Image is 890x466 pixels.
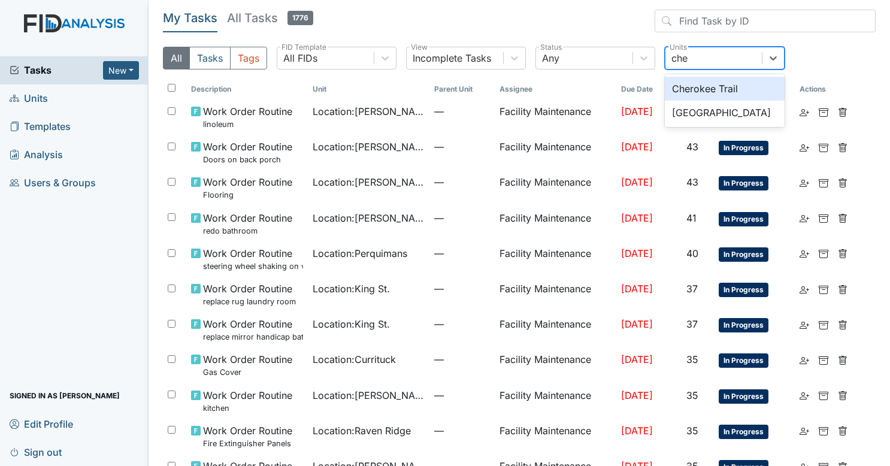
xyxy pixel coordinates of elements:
span: — [434,282,489,296]
span: 37 [686,318,698,330]
span: Location : King St. [313,282,390,296]
a: Archive [819,246,828,261]
span: — [434,211,489,225]
span: [DATE] [621,247,653,259]
a: Archive [819,282,828,296]
span: Signed in as [PERSON_NAME] [10,386,120,405]
th: Toggle SortBy [308,79,429,99]
span: Templates [10,117,71,136]
a: Delete [838,211,847,225]
td: Facility Maintenance [495,170,616,205]
small: linoleum [203,119,292,130]
span: [DATE] [621,141,653,153]
h5: My Tasks [163,10,217,26]
small: Fire Extinguisher Panels [203,438,292,449]
span: In Progress [719,176,768,190]
span: Location : Currituck [313,352,396,367]
a: Delete [838,388,847,403]
span: Work Order Routine Fire Extinguisher Panels [203,423,292,449]
td: Facility Maintenance [495,206,616,241]
span: — [434,352,489,367]
td: Facility Maintenance [495,312,616,347]
span: [DATE] [621,176,653,188]
span: [DATE] [621,389,653,401]
span: — [434,388,489,403]
a: Archive [819,104,828,119]
span: 1776 [287,11,313,25]
span: Units [10,89,48,108]
span: Work Order Routine Flooring [203,175,292,201]
th: Toggle SortBy [186,79,308,99]
span: Location : [PERSON_NAME] [313,211,425,225]
span: In Progress [719,318,768,332]
small: kitchen [203,403,292,414]
span: Location : [PERSON_NAME] [313,104,425,119]
small: replace mirror handicap bathroom [203,331,303,343]
span: 43 [686,176,698,188]
a: Archive [819,388,828,403]
div: Type filter [163,47,267,69]
th: Toggle SortBy [429,79,494,99]
small: Flooring [203,189,292,201]
th: Assignee [495,79,616,99]
span: — [434,317,489,331]
button: All [163,47,190,69]
h5: All Tasks [227,10,313,26]
span: Work Order Routine Doors on back porch [203,140,292,165]
small: Doors on back porch [203,154,292,165]
span: 41 [686,212,697,224]
td: Facility Maintenance [495,383,616,419]
span: Location : King St. [313,317,390,331]
span: In Progress [719,425,768,439]
span: In Progress [719,212,768,226]
span: Location : Perquimans [313,246,407,261]
span: Work Order Routine replace mirror handicap bathroom [203,317,303,343]
input: Find Task by ID [655,10,876,32]
span: Work Order Routine linoleum [203,104,292,130]
span: [DATE] [621,212,653,224]
span: Analysis [10,146,63,164]
a: Delete [838,423,847,438]
small: replace rug laundry room [203,296,296,307]
span: In Progress [719,353,768,368]
span: 43 [686,141,698,153]
a: Archive [819,423,828,438]
a: Archive [819,211,828,225]
div: [GEOGRAPHIC_DATA] [665,101,785,125]
small: Gas Cover [203,367,292,378]
span: Work Order Routine replace rug laundry room [203,282,296,307]
td: Facility Maintenance [495,135,616,170]
span: Users & Groups [10,174,96,192]
div: Cherokee Trail [665,77,785,101]
span: In Progress [719,389,768,404]
td: Facility Maintenance [495,241,616,277]
button: Tags [230,47,267,69]
span: Work Order Routine redo bathroom [203,211,292,237]
a: Archive [819,175,828,189]
a: Tasks [10,63,103,77]
small: steering wheel shaking on van [203,261,303,272]
td: Facility Maintenance [495,277,616,312]
a: Delete [838,140,847,154]
span: [DATE] [621,353,653,365]
span: 37 [686,283,698,295]
span: Work Order Routine kitchen [203,388,292,414]
button: Tasks [189,47,231,69]
td: Facility Maintenance [495,419,616,454]
span: [DATE] [621,318,653,330]
span: Location : [PERSON_NAME] [313,388,425,403]
span: 35 [686,425,698,437]
a: Delete [838,175,847,189]
span: Work Order Routine Gas Cover [203,352,292,378]
button: New [103,61,139,80]
a: Delete [838,104,847,119]
span: Edit Profile [10,414,73,433]
div: Incomplete Tasks [413,51,491,65]
span: 35 [686,389,698,401]
span: 40 [686,247,698,259]
th: Actions [795,79,855,99]
small: redo bathroom [203,225,292,237]
td: Facility Maintenance [495,347,616,383]
span: — [434,104,489,119]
